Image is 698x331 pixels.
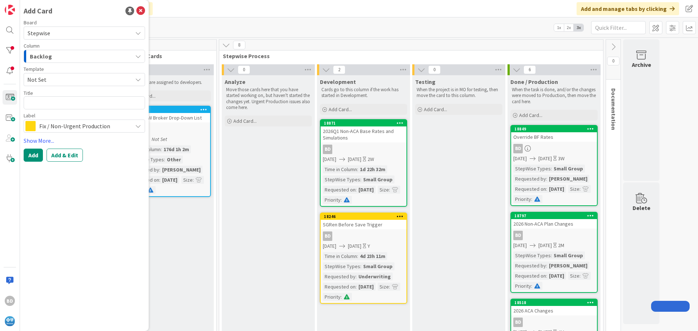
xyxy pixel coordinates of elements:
span: : [546,185,547,193]
div: 17951 [128,107,210,112]
span: : [546,272,547,280]
div: Refresh SW Broker Drop-Down List [124,113,210,122]
span: Add Card... [519,112,542,118]
div: 18849 [514,126,597,132]
label: Title [24,90,33,96]
div: Priority [323,196,341,204]
div: BD [513,318,523,327]
span: Development [320,78,356,85]
div: StepWise Types [323,262,360,270]
div: 2026Q1 Non-ACA Base Rates and Simulations [321,126,406,142]
div: Priority [513,195,531,203]
div: Priority [513,282,531,290]
div: SGRen Before Save Trigger [321,220,406,229]
div: Requested on [323,283,356,291]
div: [DATE] [547,185,566,193]
div: 18246SGRen Before Save Trigger [321,213,406,229]
input: Quick Filter... [591,21,646,34]
div: 188712026Q1 Non-ACA Base Rates and Simulations [321,120,406,142]
span: [DATE] [513,155,527,162]
div: [DATE] [357,186,376,194]
p: When the task is done, and/or the changes were moved to Production, then move the card here. [512,87,596,105]
span: [DATE] [538,155,552,162]
span: Documentation [610,88,617,130]
div: Size [568,272,579,280]
div: 18246 [321,213,406,220]
span: Not Set [27,75,127,84]
span: [DATE] [513,242,527,249]
div: 176d 1h 2m [162,145,191,153]
div: 187972026 Non-ACA Plan Changes [511,213,597,229]
div: Small Group [552,251,585,259]
span: [DATE] [323,156,336,163]
span: Label [24,113,35,118]
span: 8 [233,41,245,49]
p: These cards are assigned to developers. [125,80,209,85]
span: Testing [415,78,436,85]
span: Template [24,66,44,72]
div: 2026 ACA Changes [511,306,597,315]
div: StepWise Types [513,165,551,173]
div: Size [568,185,579,193]
span: : [389,186,390,194]
span: : [546,262,547,270]
div: 2W [368,156,374,163]
div: Override BF Rates [511,132,597,142]
div: [DATE] [547,272,566,280]
div: Size [378,186,389,194]
span: 0 [428,65,441,74]
p: Cards go to this column if the work has started in Development. [321,87,406,99]
div: Small Group [552,165,585,173]
div: Y [368,242,370,250]
a: 18849Override BF RatesBD[DATE][DATE]3WStepWise Types:Small GroupRequested by:[PERSON_NAME]Request... [510,125,598,206]
div: [DATE] [160,176,179,184]
img: avatar [5,316,15,326]
span: : [193,176,194,184]
button: Add [24,149,43,162]
span: 6 [523,65,536,74]
div: Delete [633,203,650,212]
span: : [164,156,165,164]
button: Add & Edit [47,149,83,162]
span: Add Card... [424,106,447,113]
span: Done / Production [510,78,558,85]
span: Board [24,20,37,25]
div: Small Group [361,262,394,270]
span: : [579,185,581,193]
div: Size [181,176,193,184]
div: Requested by [513,262,546,270]
span: : [531,195,532,203]
span: : [551,165,552,173]
div: Time in Column [323,252,357,260]
span: : [360,175,361,183]
a: 17951Refresh SW Broker Drop-Down ListBD[DATE]Not SetTime in Column:176d 1h 2mStepWise Types:Other... [124,106,211,197]
div: Add and manage tabs by clicking [577,2,679,15]
div: 18797 [511,213,597,219]
span: Add Card... [329,106,352,113]
div: 4d 23h 11m [358,252,387,260]
i: Not Set [152,136,167,142]
div: Requested by [513,175,546,183]
div: [PERSON_NAME] [547,262,589,270]
div: Add Card [24,5,52,16]
span: : [360,262,361,270]
span: Analyze [225,78,245,85]
span: [DATE] [323,242,336,250]
span: [DATE] [348,156,361,163]
span: 3x [574,24,583,31]
span: : [546,175,547,183]
div: 18871 [324,121,406,126]
span: [DATE] [538,242,552,249]
div: BD [511,231,597,240]
span: : [356,273,357,280]
span: Stepwise Process [223,52,594,60]
div: 18849Override BF Rates [511,126,597,142]
p: Move those cards here that you have started working on, but haven't started the changes yet. Urge... [226,87,310,110]
div: 18797 [514,213,597,218]
a: 188712026Q1 Non-ACA Base Rates and SimulationsBD[DATE][DATE]2WTime in Column:1d 22h 32mStepWise T... [320,119,407,207]
div: 3W [558,155,565,162]
span: : [357,252,358,260]
span: : [551,251,552,259]
span: : [341,293,342,301]
div: Requested by [323,273,356,280]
